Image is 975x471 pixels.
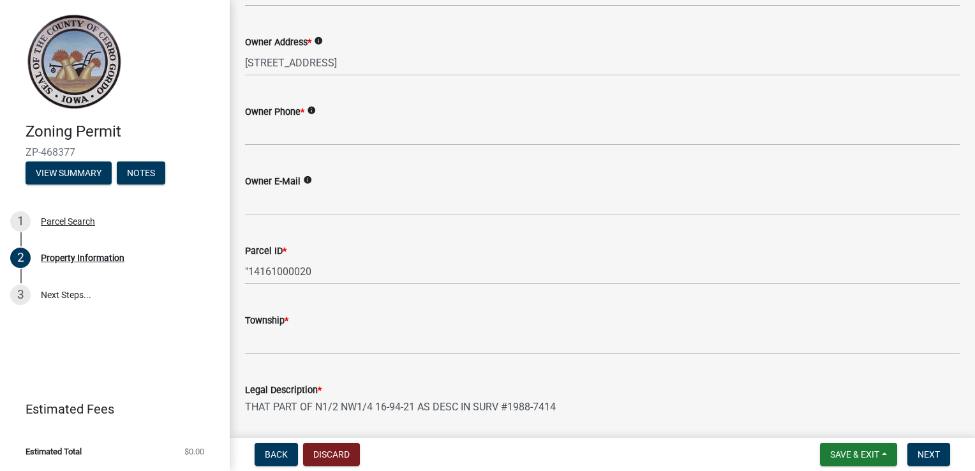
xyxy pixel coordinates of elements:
[830,449,879,460] span: Save & Exit
[41,217,95,226] div: Parcel Search
[26,161,112,184] button: View Summary
[245,386,322,395] label: Legal Description
[117,168,165,179] wm-modal-confirm: Notes
[918,449,940,460] span: Next
[26,168,112,179] wm-modal-confirm: Summary
[117,161,165,184] button: Notes
[303,176,312,184] i: info
[314,36,323,45] i: info
[26,146,204,158] span: ZP-468377
[10,248,31,268] div: 2
[245,177,301,186] label: Owner E-Mail
[10,211,31,232] div: 1
[245,317,288,325] label: Township
[26,13,122,109] img: Cerro Gordo County, Iowa
[184,447,204,456] span: $0.00
[245,247,287,256] label: Parcel ID
[255,443,298,466] button: Back
[245,38,311,47] label: Owner Address
[10,285,31,305] div: 3
[245,108,304,117] label: Owner Phone
[307,106,316,115] i: info
[820,443,897,466] button: Save & Exit
[26,447,82,456] span: Estimated Total
[10,396,209,422] a: Estimated Fees
[26,123,220,141] h4: Zoning Permit
[303,443,360,466] button: Discard
[907,443,950,466] button: Next
[265,449,288,460] span: Back
[41,253,124,262] div: Property Information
